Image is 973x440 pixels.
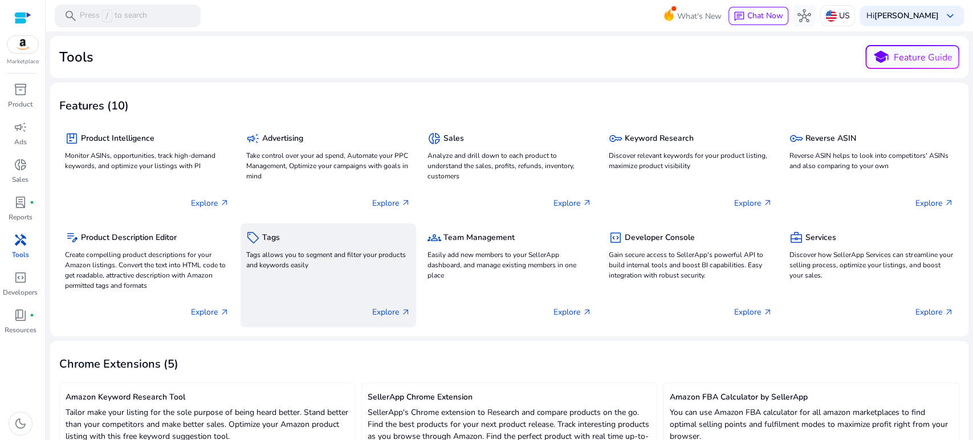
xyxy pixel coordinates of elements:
[915,306,954,318] p: Explore
[763,198,772,207] span: arrow_outward
[220,198,229,207] span: arrow_outward
[59,49,93,66] h2: Tools
[262,134,303,144] h5: Advertising
[428,132,441,145] span: donut_small
[14,195,27,209] span: lab_profile
[793,5,816,27] button: hub
[14,83,27,96] span: inventory_2
[582,308,591,317] span: arrow_outward
[805,134,856,144] h5: Reverse ASIN
[553,306,591,318] p: Explore
[59,357,178,371] h3: Chrome Extensions (5)
[789,231,803,245] span: business_center
[763,308,772,317] span: arrow_outward
[14,233,27,247] span: handyman
[65,231,79,245] span: edit_note
[944,198,954,207] span: arrow_outward
[894,51,952,64] p: Feature Guide
[608,231,622,245] span: code_blocks
[65,150,229,171] p: Monitor ASINs, opportunities, track high-demand keywords, and optimize your listings with PI
[624,134,693,144] h5: Keyword Research
[7,58,39,66] p: Marketplace
[428,150,592,181] p: Analyze and drill down to each product to understand the sales, profits, refunds, inventory, cust...
[734,11,745,22] span: chat
[728,7,788,25] button: chatChat Now
[191,197,229,209] p: Explore
[368,393,652,402] h5: SellerApp Chrome Extension
[401,198,410,207] span: arrow_outward
[734,306,772,318] p: Explore
[915,197,954,209] p: Explore
[8,99,32,109] p: Product
[734,197,772,209] p: Explore
[12,250,29,260] p: Tools
[944,308,954,317] span: arrow_outward
[59,99,129,113] h3: Features (10)
[789,132,803,145] span: key
[624,233,694,243] h5: Developer Console
[443,233,515,243] h5: Team Management
[66,393,349,402] h5: Amazon Keyword Research Tool
[873,49,889,66] span: school
[65,132,79,145] span: package
[262,233,280,243] h5: Tags
[3,287,38,298] p: Developers
[9,212,32,222] p: Reports
[14,158,27,172] span: donut_small
[30,313,34,317] span: fiber_manual_record
[14,120,27,134] span: campaign
[5,325,36,335] p: Resources
[14,308,27,322] span: book_4
[246,132,260,145] span: campaign
[65,250,229,291] p: Create compelling product descriptions for your Amazon listings. Convert the text into HTML code ...
[866,12,939,20] p: Hi
[608,250,772,280] p: Gain secure access to SellerApp's powerful API to build internal tools and boost BI capabilities....
[14,271,27,284] span: code_blocks
[669,393,953,402] h5: Amazon FBA Calculator by SellerApp
[825,10,837,22] img: us.svg
[582,198,591,207] span: arrow_outward
[865,45,959,69] button: schoolFeature Guide
[102,10,112,22] span: /
[220,308,229,317] span: arrow_outward
[246,250,410,270] p: Tags allows you to segment and filter your products and keywords easily
[789,150,954,171] p: Reverse ASIN helps to look into competitors' ASINs and also comparing to your own
[372,306,410,318] p: Explore
[372,197,410,209] p: Explore
[30,200,34,205] span: fiber_manual_record
[7,36,38,53] img: amazon.svg
[81,134,154,144] h5: Product Intelligence
[81,233,177,243] h5: Product Description Editor
[553,197,591,209] p: Explore
[428,231,441,245] span: groups
[246,231,260,245] span: sell
[191,306,229,318] p: Explore
[874,10,939,21] b: [PERSON_NAME]
[64,9,78,23] span: search
[797,9,811,23] span: hub
[608,150,772,171] p: Discover relevant keywords for your product listing, maximize product visibility
[14,417,27,430] span: dark_mode
[14,137,27,147] p: Ads
[428,250,592,280] p: Easily add new members to your SellerApp dashboard, and manage existing members in one place
[80,10,147,22] p: Press to search
[608,132,622,145] span: key
[839,6,850,26] p: US
[443,134,464,144] h5: Sales
[789,250,954,280] p: Discover how SellerApp Services can streamline your selling process, optimize your listings, and ...
[246,150,410,181] p: Take control over your ad spend, Automate your PPC Management, Optimize your campaigns with goals...
[677,6,722,26] span: What's New
[401,308,410,317] span: arrow_outward
[747,10,783,21] span: Chat Now
[805,233,836,243] h5: Services
[12,174,29,185] p: Sales
[943,9,957,23] span: keyboard_arrow_down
